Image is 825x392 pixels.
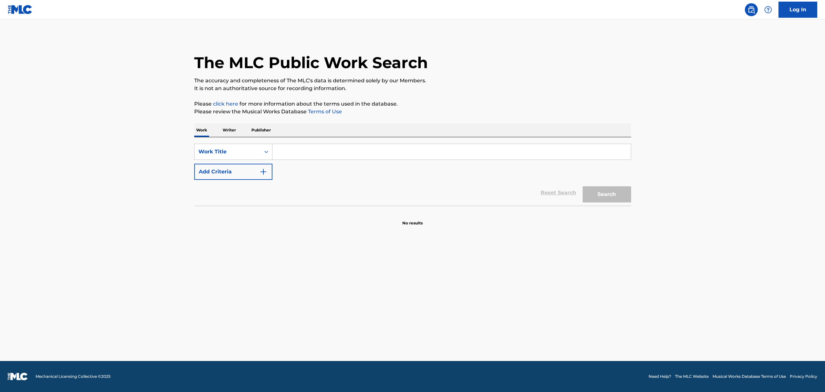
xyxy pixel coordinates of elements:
[747,6,755,14] img: search
[8,5,33,14] img: MLC Logo
[778,2,817,18] a: Log In
[198,148,257,156] div: Work Title
[259,168,267,176] img: 9d2ae6d4665cec9f34b9.svg
[793,361,825,392] iframe: Chat Widget
[213,101,238,107] a: click here
[194,53,428,72] h1: The MLC Public Work Search
[249,123,273,137] p: Publisher
[713,374,786,379] a: Musical Works Database Terms of Use
[649,374,671,379] a: Need Help?
[307,108,342,115] a: Terms of Use
[8,373,28,380] img: logo
[790,374,817,379] a: Privacy Policy
[194,164,272,180] button: Add Criteria
[194,144,631,206] form: Search Form
[402,212,423,226] p: No results
[675,374,709,379] a: The MLC Website
[194,77,631,85] p: The accuracy and completeness of The MLC's data is determined solely by our Members.
[194,123,209,137] p: Work
[194,108,631,116] p: Please review the Musical Works Database
[221,123,238,137] p: Writer
[745,3,758,16] a: Public Search
[194,85,631,92] p: It is not an authoritative source for recording information.
[764,6,772,14] img: help
[36,374,111,379] span: Mechanical Licensing Collective © 2025
[194,100,631,108] p: Please for more information about the terms used in the database.
[762,3,775,16] div: Help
